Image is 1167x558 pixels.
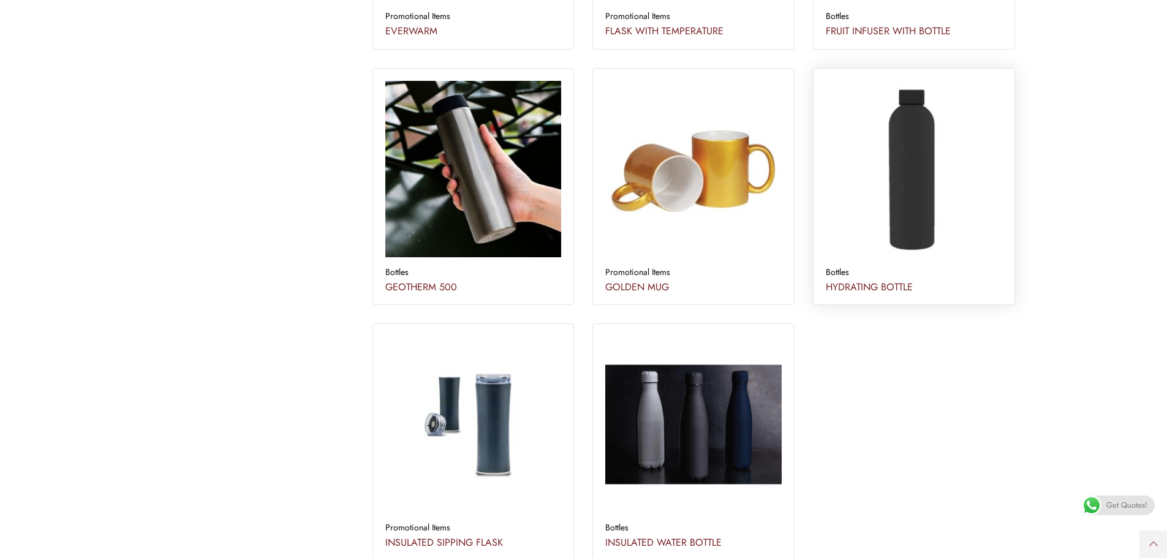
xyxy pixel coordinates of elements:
[385,535,503,549] a: INSULATED SIPPING FLASK​
[385,10,450,22] a: Promotional Items
[605,535,722,549] a: INSULATED WATER BOTTLE
[826,10,849,22] a: Bottles
[605,280,669,294] a: GOLDEN MUG​
[826,280,913,294] a: HYDRATING BOTTLE
[605,10,670,22] a: Promotional Items
[385,24,437,38] a: EVERWARM​
[605,24,723,38] a: FLASK WITH TEMPERATURE
[605,266,670,278] a: Promotional Items
[826,266,849,278] a: Bottles
[385,521,450,533] a: Promotional Items
[385,280,457,294] a: GEOTHERM 500
[1106,496,1147,515] span: Get Quotes!
[385,266,409,278] a: Bottles
[605,521,629,533] a: Bottles
[826,24,951,38] a: FRUIT INFUSER WITH BOTTLE​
